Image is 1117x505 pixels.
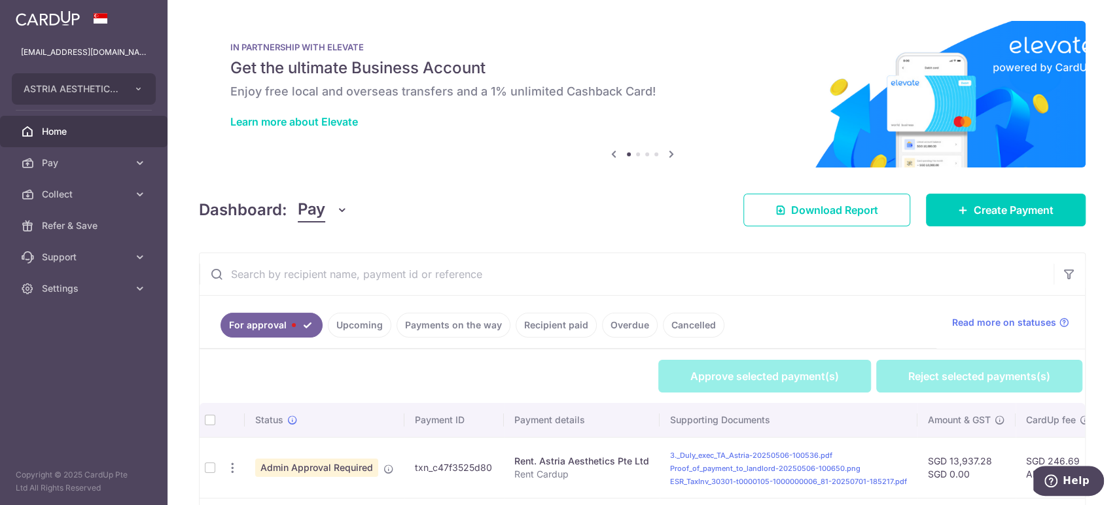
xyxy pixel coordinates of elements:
button: ASTRIA AESTHETICS PTE. LTD. [12,73,156,105]
h5: Get the ultimate Business Account [230,58,1054,78]
a: Recipient paid [516,313,597,338]
a: Download Report [743,194,910,226]
p: Rent Cardup [514,468,649,481]
span: CardUp fee [1026,413,1076,427]
a: Read more on statuses [952,316,1069,329]
a: Payments on the way [397,313,510,338]
h4: Dashboard: [199,198,287,222]
td: SGD 13,937.28 SGD 0.00 [917,437,1016,498]
img: CardUp [16,10,80,26]
span: Read more on statuses [952,316,1056,329]
h6: Enjoy free local and overseas transfers and a 1% unlimited Cashback Card! [230,84,1054,99]
td: txn_c47f3525d80 [404,437,504,498]
a: Overdue [602,313,658,338]
span: Support [42,251,128,264]
span: Refer & Save [42,219,128,232]
a: Proof_of_payment_to_landlord-20250506-100650.png [670,464,860,473]
span: Pay [298,198,325,222]
span: Admin Approval Required [255,459,378,477]
span: Amount & GST [928,413,991,427]
div: Rent. Astria Aesthetics Pte Ltd [514,455,649,468]
button: Pay [298,198,348,222]
a: Learn more about Elevate [230,115,358,128]
span: Create Payment [974,202,1054,218]
a: Upcoming [328,313,391,338]
span: Download Report [791,202,878,218]
span: Settings [42,282,128,295]
td: SGD 246.69 AMA177 [1016,437,1101,498]
th: Payment ID [404,403,504,437]
p: IN PARTNERSHIP WITH ELEVATE [230,42,1054,52]
span: Home [42,125,128,138]
a: ESR_TaxInv_30301-t0000105-1000000006_81-20250701-185217.pdf [670,477,907,486]
a: For approval [221,313,323,338]
span: Status [255,413,283,427]
input: Search by recipient name, payment id or reference [200,253,1054,295]
a: Create Payment [926,194,1086,226]
p: [EMAIL_ADDRESS][DOMAIN_NAME] [21,46,147,59]
th: Supporting Documents [660,403,917,437]
a: 3._Duly_exec_TA_Astria-20250506-100536.pdf [670,451,832,460]
iframe: Opens a widget where you can find more information [1033,466,1104,498]
span: ASTRIA AESTHETICS PTE. LTD. [24,82,120,96]
img: Renovation banner [199,21,1086,167]
span: Collect [42,188,128,201]
th: Payment details [504,403,660,437]
span: Pay [42,156,128,169]
a: Cancelled [663,313,724,338]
